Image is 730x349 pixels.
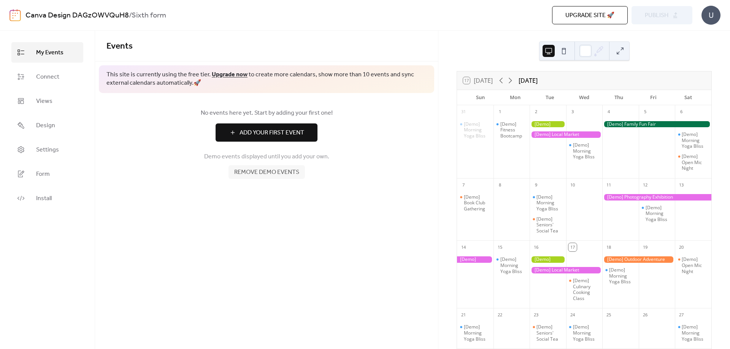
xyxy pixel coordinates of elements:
[11,66,83,87] a: Connect
[671,90,705,105] div: Sat
[11,115,83,136] a: Design
[565,11,614,20] span: Upgrade site 🚀
[496,181,504,189] div: 8
[573,142,600,160] div: [Demo] Morning Yoga Bliss
[106,123,427,142] a: Add Your First Event
[496,243,504,251] div: 15
[11,164,83,184] a: Form
[677,243,686,251] div: 20
[519,76,538,85] div: [DATE]
[36,121,55,130] span: Design
[36,97,52,106] span: Views
[568,108,577,116] div: 3
[36,145,59,155] span: Settings
[532,311,540,319] div: 23
[605,243,613,251] div: 18
[573,278,600,301] div: [Demo] Culinary Cooking Class
[229,165,305,179] button: Remove demo events
[677,181,686,189] div: 13
[234,168,299,177] span: Remove demo events
[675,324,711,342] div: [Demo] Morning Yoga Bliss
[464,121,490,139] div: [Demo] Morning Yoga Bliss
[677,311,686,319] div: 27
[605,108,613,116] div: 4
[641,181,649,189] div: 12
[530,216,566,234] div: [Demo] Seniors' Social Tea
[566,278,603,301] div: [Demo] Culinary Cooking Class
[457,194,494,212] div: [Demo] Book Club Gathering
[132,8,166,23] b: Sixth form
[677,108,686,116] div: 6
[602,194,711,201] div: [Demo] Photography Exhibition
[106,38,133,55] span: Events
[602,121,711,128] div: [Demo] Family Fun Fair
[496,108,504,116] div: 1
[459,181,468,189] div: 7
[494,256,530,274] div: [Demo] Morning Yoga Bliss
[602,267,639,285] div: [Demo] Morning Yoga Bliss
[536,324,563,342] div: [Demo] Seniors' Social Tea
[566,142,603,160] div: [Demo] Morning Yoga Bliss
[532,243,540,251] div: 16
[464,194,490,212] div: [Demo] Book Club Gathering
[682,153,708,171] div: [Demo] Open Mic Night
[530,121,566,128] div: [Demo] Gardening Workshop
[457,324,494,342] div: [Demo] Morning Yoga Bliss
[457,256,494,263] div: [Demo] Photography Exhibition
[532,108,540,116] div: 2
[36,194,52,203] span: Install
[701,6,720,25] div: U
[457,121,494,139] div: [Demo] Morning Yoga Bliss
[106,71,427,88] span: This site is currently using the free tier. to create more calendars, show more than 10 events an...
[212,69,248,81] a: Upgrade now
[566,324,603,342] div: [Demo] Morning Yoga Bliss
[36,73,59,82] span: Connect
[636,90,671,105] div: Fri
[605,181,613,189] div: 11
[532,181,540,189] div: 9
[530,324,566,342] div: [Demo] Seniors' Social Tea
[463,90,498,105] div: Sun
[498,90,532,105] div: Mon
[11,139,83,160] a: Settings
[530,256,566,263] div: [Demo] Gardening Workshop
[494,121,530,139] div: [Demo] Fitness Bootcamp
[609,267,636,285] div: [Demo] Morning Yoga Bliss
[682,324,708,342] div: [Demo] Morning Yoga Bliss
[568,181,577,189] div: 10
[567,90,601,105] div: Wed
[500,256,527,274] div: [Demo] Morning Yoga Bliss
[11,91,83,111] a: Views
[129,8,132,23] b: /
[568,243,577,251] div: 17
[25,8,129,23] a: Canva Design DAGzOWVQuH8
[36,48,63,57] span: My Events
[106,109,427,118] span: No events here yet. Start by adding your first one!
[675,153,711,171] div: [Demo] Open Mic Night
[459,311,468,319] div: 21
[639,205,675,223] div: [Demo] Morning Yoga Bliss
[573,324,600,342] div: [Demo] Morning Yoga Bliss
[530,194,566,212] div: [Demo] Morning Yoga Bliss
[204,152,329,161] span: Demo events displayed until you add your own.
[500,121,527,139] div: [Demo] Fitness Bootcamp
[536,194,563,212] div: [Demo] Morning Yoga Bliss
[641,311,649,319] div: 26
[10,9,21,21] img: logo
[682,131,708,149] div: [Demo] Morning Yoga Bliss
[532,90,567,105] div: Tue
[530,267,602,273] div: [Demo] Local Market
[459,108,468,116] div: 31
[459,243,468,251] div: 14
[496,311,504,319] div: 22
[530,131,602,138] div: [Demo] Local Market
[601,90,636,105] div: Thu
[602,256,675,263] div: [Demo] Outdoor Adventure Day
[675,256,711,274] div: [Demo] Open Mic Night
[568,311,577,319] div: 24
[536,216,563,234] div: [Demo] Seniors' Social Tea
[11,42,83,63] a: My Events
[641,243,649,251] div: 19
[240,128,304,137] span: Add Your First Event
[682,256,708,274] div: [Demo] Open Mic Night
